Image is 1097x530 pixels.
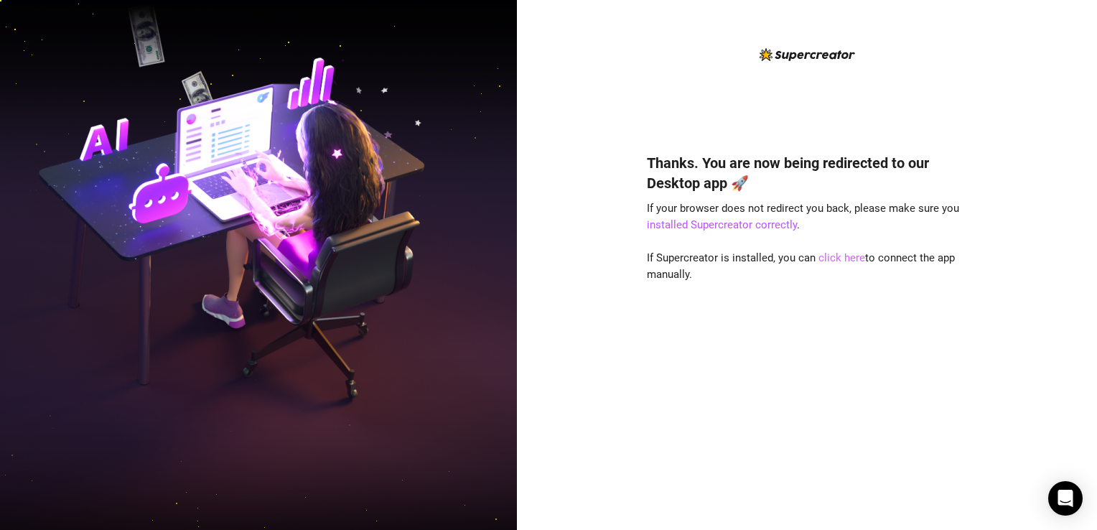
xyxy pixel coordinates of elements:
[647,202,959,232] span: If your browser does not redirect you back, please make sure you .
[647,251,955,282] span: If Supercreator is installed, you can to connect the app manually.
[647,153,967,193] h4: Thanks. You are now being redirected to our Desktop app 🚀
[760,48,855,61] img: logo-BBDzfeDw.svg
[818,251,865,264] a: click here
[647,218,797,231] a: installed Supercreator correctly
[1048,481,1083,516] div: Open Intercom Messenger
